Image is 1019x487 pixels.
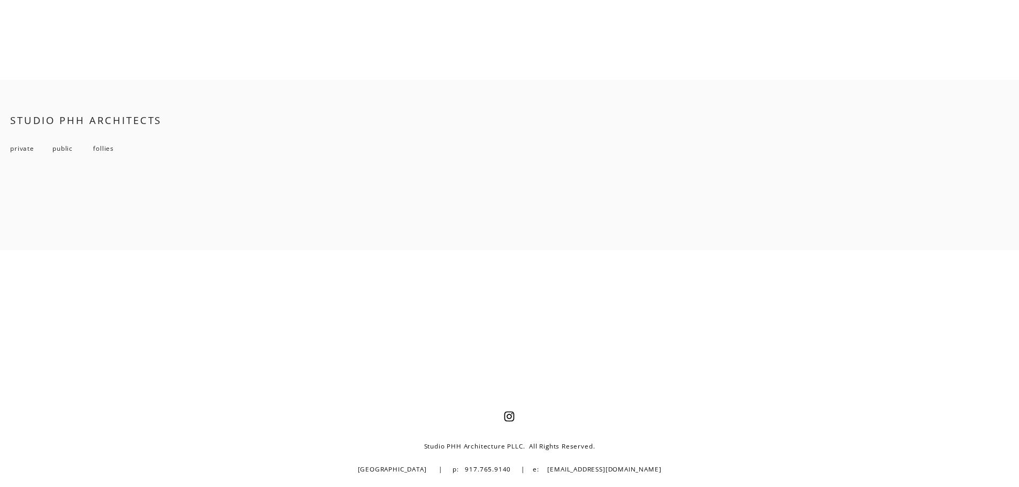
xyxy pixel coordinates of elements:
p: Studio PHH Architecture PLLC. All Rights Reserved. [219,438,799,454]
a: private [10,144,34,152]
a: STUDIO PHH ARCHITECTS [10,113,162,127]
a: Instagram [504,411,515,422]
p: [GEOGRAPHIC_DATA] | p: 917.765.9140 | e: [EMAIL_ADDRESS][DOMAIN_NAME] [219,461,799,477]
a: public [52,144,73,152]
a: follies [93,144,114,152]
